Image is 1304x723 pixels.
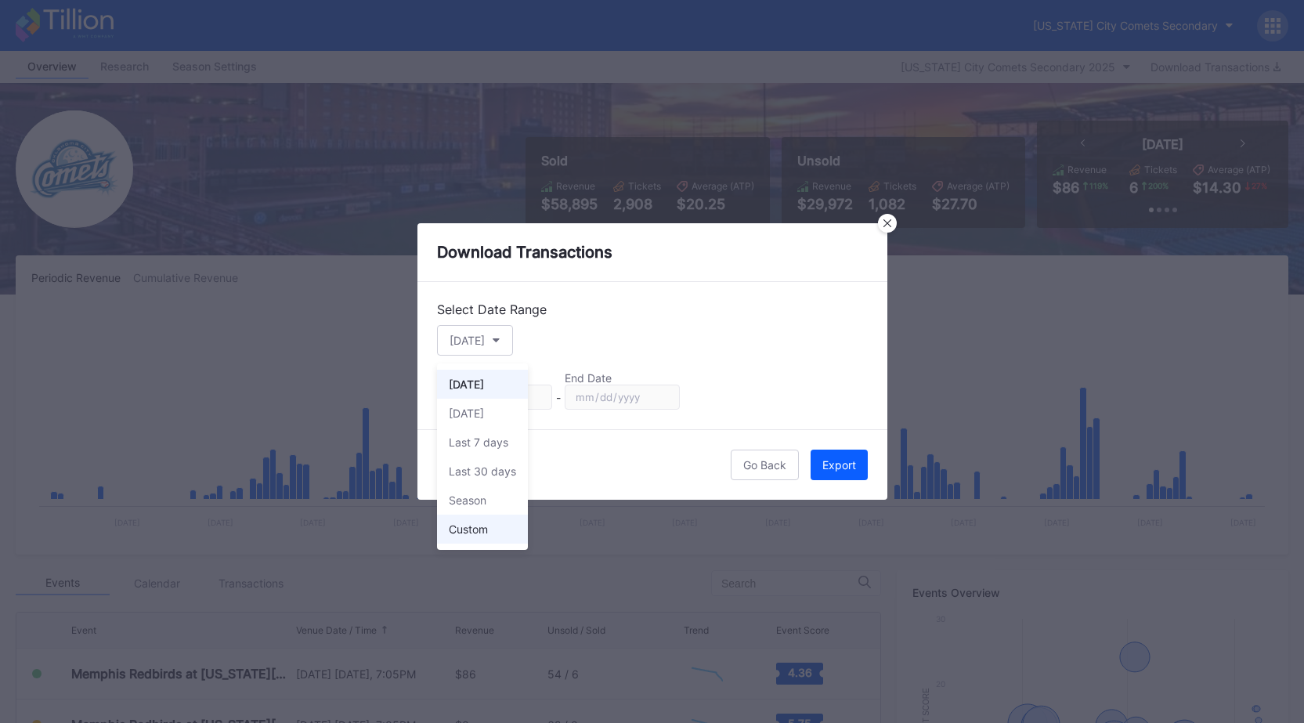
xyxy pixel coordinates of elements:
[449,522,488,536] div: Custom
[449,493,486,507] div: Season
[449,465,516,478] div: Last 30 days
[449,436,508,449] div: Last 7 days
[449,378,484,391] div: [DATE]
[449,407,484,420] div: [DATE]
